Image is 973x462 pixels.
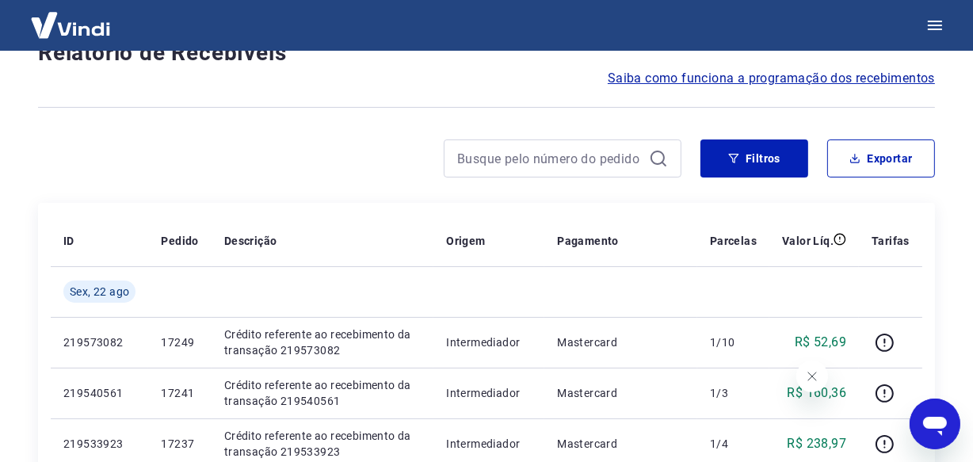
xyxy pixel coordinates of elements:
[161,334,198,350] p: 17249
[161,233,198,249] p: Pedido
[446,334,532,350] p: Intermediador
[38,37,935,69] h4: Relatório de Recebíveis
[10,11,133,24] span: Olá! Precisa de ajuda?
[788,384,847,403] p: R$ 160,36
[872,233,910,249] p: Tarifas
[70,284,129,300] span: Sex, 22 ago
[161,385,198,401] p: 17241
[910,399,960,449] iframe: Botão para abrir a janela de mensagens
[557,385,685,401] p: Mastercard
[788,434,847,453] p: R$ 238,97
[557,233,619,249] p: Pagamento
[557,334,685,350] p: Mastercard
[795,333,846,352] p: R$ 52,69
[457,147,643,170] input: Busque pelo número do pedido
[608,69,935,88] a: Saiba como funciona a programação dos recebimentos
[710,233,757,249] p: Parcelas
[710,334,757,350] p: 1/10
[63,334,135,350] p: 219573082
[700,139,808,178] button: Filtros
[446,436,532,452] p: Intermediador
[224,428,421,460] p: Crédito referente ao recebimento da transação 219533923
[224,233,277,249] p: Descrição
[782,233,834,249] p: Valor Líq.
[19,1,122,49] img: Vindi
[710,385,757,401] p: 1/3
[161,436,198,452] p: 17237
[224,326,421,358] p: Crédito referente ao recebimento da transação 219573082
[557,436,685,452] p: Mastercard
[63,436,135,452] p: 219533923
[224,377,421,409] p: Crédito referente ao recebimento da transação 219540561
[63,385,135,401] p: 219540561
[710,436,757,452] p: 1/4
[63,233,74,249] p: ID
[446,233,485,249] p: Origem
[796,361,828,392] iframe: Fechar mensagem
[446,385,532,401] p: Intermediador
[827,139,935,178] button: Exportar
